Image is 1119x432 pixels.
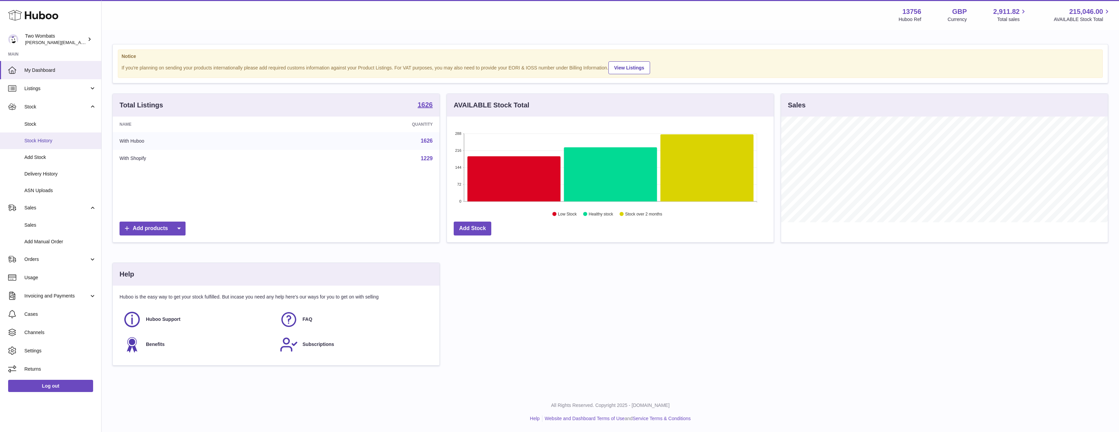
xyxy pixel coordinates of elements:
[455,148,461,152] text: 216
[558,212,577,217] text: Low Stock
[24,239,96,245] span: Add Manual Order
[122,60,1099,74] div: If you're planning on sending your products internationally please add required customs informati...
[457,182,461,186] text: 72
[1054,16,1111,23] span: AVAILABLE Stock Total
[589,212,614,217] text: Healthy stock
[24,222,96,228] span: Sales
[418,101,433,109] a: 1626
[303,341,334,348] span: Subscriptions
[113,150,289,167] td: With Shopify
[24,154,96,161] span: Add Stock
[632,416,691,421] a: Service Terms & Conditions
[24,329,96,336] span: Channels
[24,104,89,110] span: Stock
[24,366,96,372] span: Returns
[113,132,289,150] td: With Huboo
[24,293,89,299] span: Invoicing and Payments
[421,156,433,161] a: 1229
[993,7,1020,16] span: 2,911.82
[303,316,313,323] span: FAQ
[545,416,625,421] a: Website and Dashboard Terms of Use
[107,402,1114,409] p: All Rights Reserved. Copyright 2025 - [DOMAIN_NAME]
[24,187,96,194] span: ASN Uploads
[24,138,96,144] span: Stock History
[24,311,96,317] span: Cases
[530,416,540,421] a: Help
[24,67,96,74] span: My Dashboard
[454,222,491,235] a: Add Stock
[608,61,650,74] a: View Listings
[24,171,96,177] span: Delivery History
[120,222,186,235] a: Add products
[1054,7,1111,23] a: 215,046.00 AVAILABLE Stock Total
[459,199,461,203] text: 0
[280,310,430,329] a: FAQ
[24,256,89,263] span: Orders
[280,335,430,354] a: Subscriptions
[24,274,96,281] span: Usage
[146,316,180,323] span: Huboo Support
[24,348,96,354] span: Settings
[25,40,136,45] span: [PERSON_NAME][EMAIL_ADDRESS][DOMAIN_NAME]
[418,101,433,108] strong: 1626
[24,205,89,211] span: Sales
[113,117,289,132] th: Name
[993,7,1028,23] a: 2,911.82 Total sales
[788,101,805,110] h3: Sales
[454,101,529,110] h3: AVAILABLE Stock Total
[948,16,967,23] div: Currency
[25,33,86,46] div: Two Wombats
[899,16,921,23] div: Huboo Ref
[997,16,1027,23] span: Total sales
[455,131,461,136] text: 288
[8,34,18,44] img: alan@twowombats.com
[123,310,273,329] a: Huboo Support
[289,117,439,132] th: Quantity
[120,101,163,110] h3: Total Listings
[625,212,662,217] text: Stock over 2 months
[146,341,165,348] span: Benefits
[123,335,273,354] a: Benefits
[542,415,691,422] li: and
[24,121,96,127] span: Stock
[455,165,461,169] text: 144
[122,53,1099,60] strong: Notice
[902,7,921,16] strong: 13756
[120,270,134,279] h3: Help
[24,85,89,92] span: Listings
[421,138,433,144] a: 1626
[120,294,433,300] p: Huboo is the easy way to get your stock fulfilled. But incase you need any help here's our ways f...
[1069,7,1103,16] span: 215,046.00
[952,7,967,16] strong: GBP
[8,380,93,392] a: Log out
